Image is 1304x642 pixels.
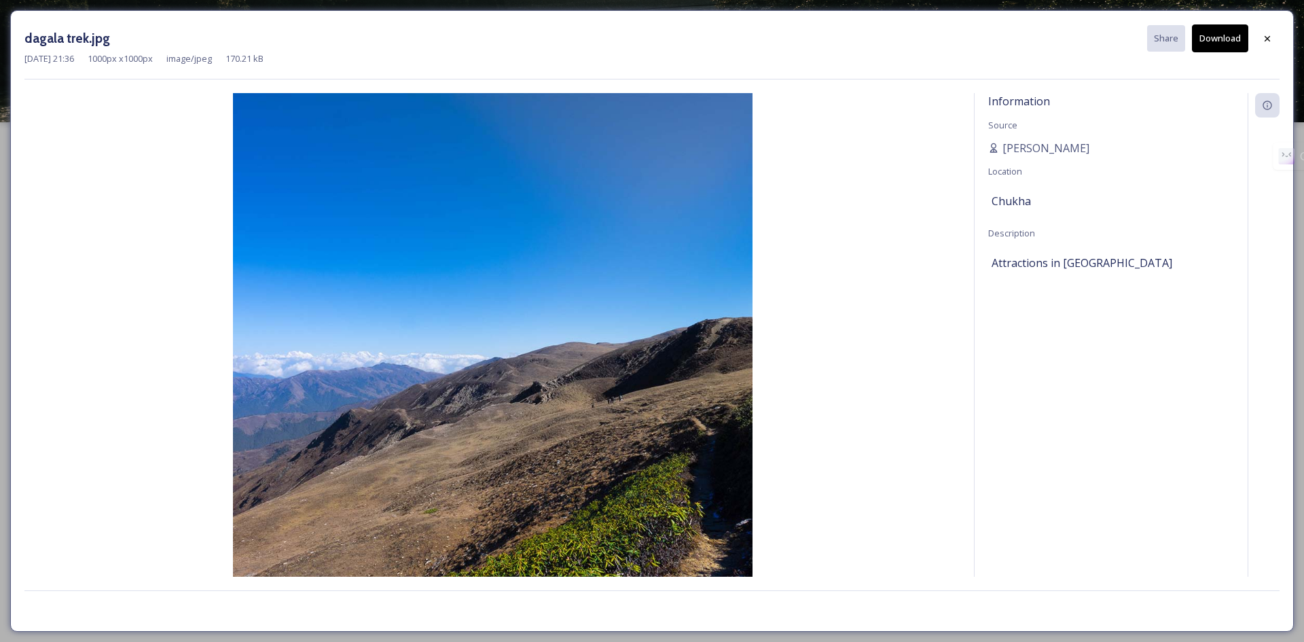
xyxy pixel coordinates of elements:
span: Chukha [992,193,1031,209]
button: Share [1147,25,1185,52]
span: Attractions in [GEOGRAPHIC_DATA] [992,255,1172,271]
h3: dagala trek.jpg [24,29,110,48]
span: Source [988,119,1017,131]
span: Location [988,165,1022,177]
span: image/jpeg [166,52,212,65]
span: 170.21 kB [225,52,264,65]
span: 1000 px x 1000 px [88,52,153,65]
img: dagala%20trek.jpg [24,93,960,613]
span: Description [988,227,1035,239]
button: Download [1192,24,1248,52]
span: [DATE] 21:36 [24,52,74,65]
span: [PERSON_NAME] [1002,140,1089,156]
span: Information [988,94,1050,109]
